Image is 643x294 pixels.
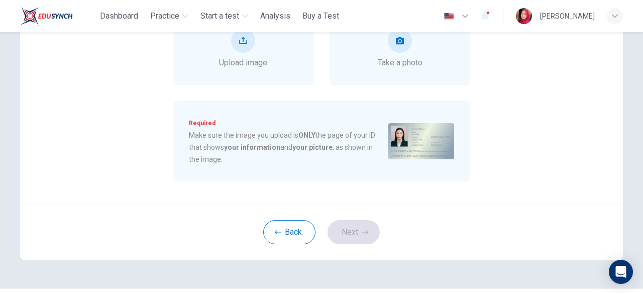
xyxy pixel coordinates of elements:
strong: your picture [292,143,333,151]
button: Analysis [256,7,294,25]
span: Upload image [219,57,267,69]
span: Start a test [200,10,239,22]
span: Make sure the image you upload is the page of your ID that shows and , as shown in the image: [189,129,380,165]
button: Start a test [196,7,252,25]
a: ELTC logo [20,6,96,26]
img: ELTC logo [20,6,73,26]
div: Open Intercom Messenger [609,260,633,284]
button: Buy a Test [298,7,343,25]
button: Practice [146,7,192,25]
strong: your information [224,143,280,151]
span: Take a photo [378,57,422,69]
strong: ONLY [298,131,315,139]
span: Dashboard [100,10,138,22]
img: Profile picture [516,8,532,24]
span: Analysis [260,10,290,22]
img: en [443,13,455,20]
button: Back [263,220,315,244]
span: Required [189,117,380,129]
div: [PERSON_NAME] [540,10,595,22]
button: Dashboard [96,7,142,25]
img: stock id photo [388,123,454,159]
span: Buy a Test [302,10,339,22]
span: Practice [150,10,179,22]
button: upload [231,29,255,53]
button: take photo [388,29,412,53]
